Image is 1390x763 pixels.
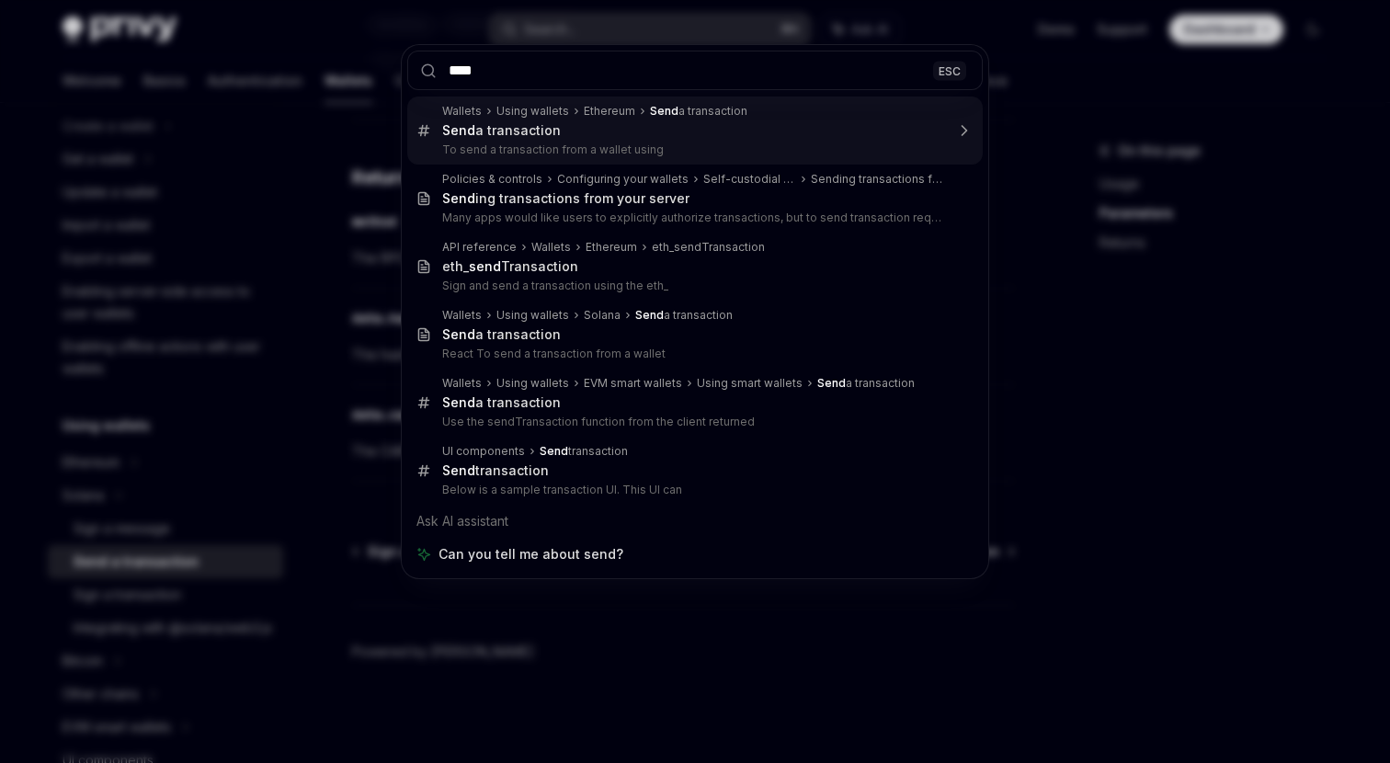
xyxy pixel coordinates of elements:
[584,104,635,119] div: Ethereum
[442,444,525,459] div: UI components
[540,444,568,458] b: Send
[703,172,796,187] div: Self-custodial user wallets
[442,308,482,323] div: Wallets
[531,240,571,255] div: Wallets
[697,376,803,391] div: Using smart wallets
[442,326,561,343] div: a transaction
[442,104,482,119] div: Wallets
[817,376,915,391] div: a transaction
[496,308,569,323] div: Using wallets
[442,279,944,293] p: Sign and send a transaction using the eth_
[442,142,944,157] p: To send a transaction from a wallet using
[469,258,501,274] b: send
[586,240,637,255] div: Ethereum
[442,122,561,139] div: a transaction
[652,240,765,255] div: eth_sendTransaction
[442,190,475,206] b: Send
[557,172,689,187] div: Configuring your wallets
[442,190,689,207] div: ing transactions from your server
[442,347,944,361] p: React To send a transaction from a wallet
[635,308,733,323] div: a transaction
[442,462,475,478] b: Send
[650,104,678,118] b: Send
[442,483,944,497] p: Below is a sample transaction UI. This UI can
[635,308,664,322] b: Send
[817,376,846,390] b: Send
[496,104,569,119] div: Using wallets
[540,444,628,459] div: transaction
[811,172,944,187] div: Sending transactions from your server
[584,308,621,323] div: Solana
[933,61,966,80] div: ESC
[650,104,747,119] div: a transaction
[442,462,549,479] div: transaction
[496,376,569,391] div: Using wallets
[442,394,561,411] div: a transaction
[442,415,944,429] p: Use the sendTransaction function from the client returned
[442,240,517,255] div: API reference
[442,326,475,342] b: Send
[442,394,475,410] b: Send
[407,505,983,538] div: Ask AI assistant
[442,376,482,391] div: Wallets
[442,258,578,275] div: eth_ Transaction
[442,172,542,187] div: Policies & controls
[439,545,623,564] span: Can you tell me about send?
[442,122,475,138] b: Send
[584,376,682,391] div: EVM smart wallets
[442,211,944,225] p: Many apps would like users to explicitly authorize transactions, but to send transaction requests f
